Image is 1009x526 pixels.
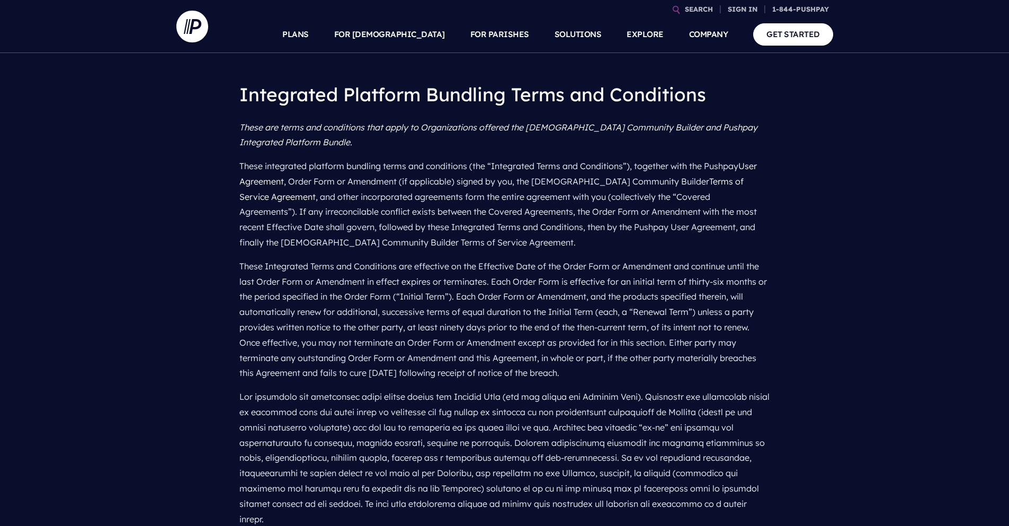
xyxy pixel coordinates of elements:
[689,16,728,53] a: COMPANY
[470,16,529,53] a: FOR PARISHES
[239,161,757,187] a: User Agreement
[627,16,664,53] a: EXPLORE
[239,255,770,385] p: These Integrated Terms and Conditions are effective on the Effective Date of the Order Form or Am...
[282,16,309,53] a: PLANS
[753,23,833,45] a: GET STARTED
[239,176,744,202] a: Terms of Service Agreement
[239,122,757,148] i: These are terms and conditions that apply to Organizations offered the [DEMOGRAPHIC_DATA] Communi...
[334,16,445,53] a: FOR [DEMOGRAPHIC_DATA]
[239,154,770,255] p: These integrated platform bundling terms and conditions (the “Integrated Terms and Conditions”), ...
[555,16,602,53] a: SOLUTIONS
[239,74,770,116] h1: Integrated Platform Bundling Terms and Conditions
